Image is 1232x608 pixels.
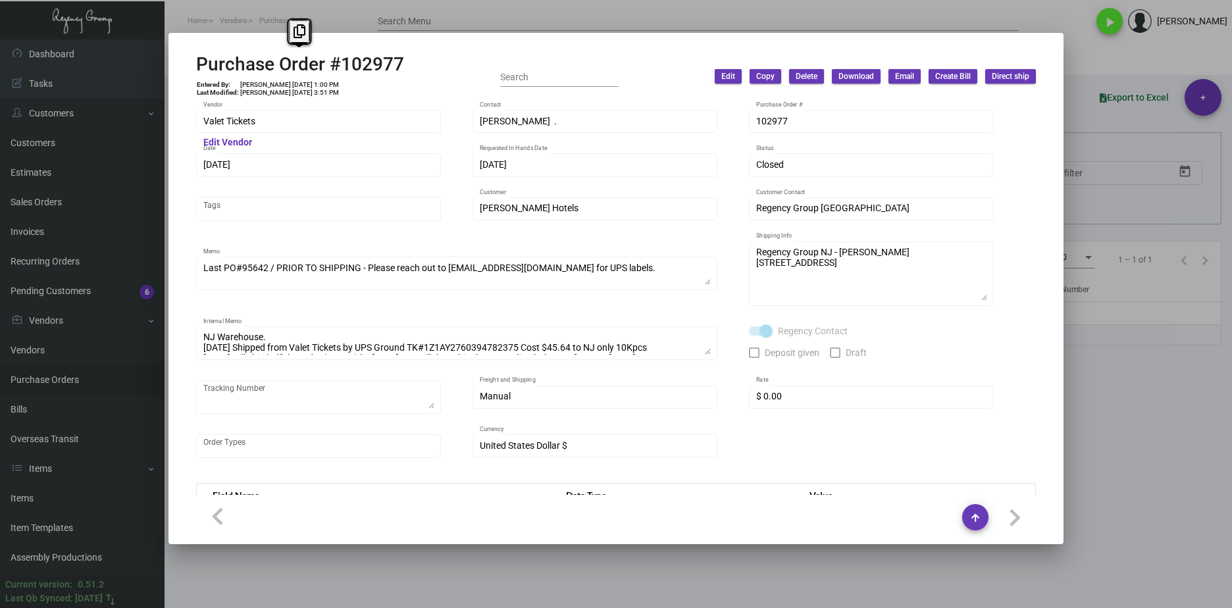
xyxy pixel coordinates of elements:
[929,69,977,84] button: Create Bill
[240,89,340,97] td: [PERSON_NAME] [DATE] 3:51 PM
[196,81,240,89] td: Entered By:
[196,89,240,97] td: Last Modified:
[294,24,305,38] i: Copy
[895,71,914,82] span: Email
[765,345,819,361] span: Deposit given
[756,159,784,170] span: Closed
[992,71,1029,82] span: Direct ship
[553,484,796,507] th: Data Type
[832,69,881,84] button: Download
[750,69,781,84] button: Copy
[715,69,742,84] button: Edit
[846,345,867,361] span: Draft
[196,53,404,76] h2: Purchase Order #102977
[5,592,103,605] div: Last Qb Synced: [DATE]
[985,69,1036,84] button: Direct ship
[789,69,824,84] button: Delete
[240,81,340,89] td: [PERSON_NAME] [DATE] 1:00 PM
[721,71,735,82] span: Edit
[5,578,72,592] div: Current version:
[888,69,921,84] button: Email
[935,71,971,82] span: Create Bill
[778,323,848,339] span: Regency Contact
[838,71,874,82] span: Download
[796,484,1035,507] th: Value
[78,578,104,592] div: 0.51.2
[756,71,775,82] span: Copy
[480,391,511,401] span: Manual
[203,138,252,148] mat-hint: Edit Vendor
[796,71,817,82] span: Delete
[197,484,553,507] th: Field Name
